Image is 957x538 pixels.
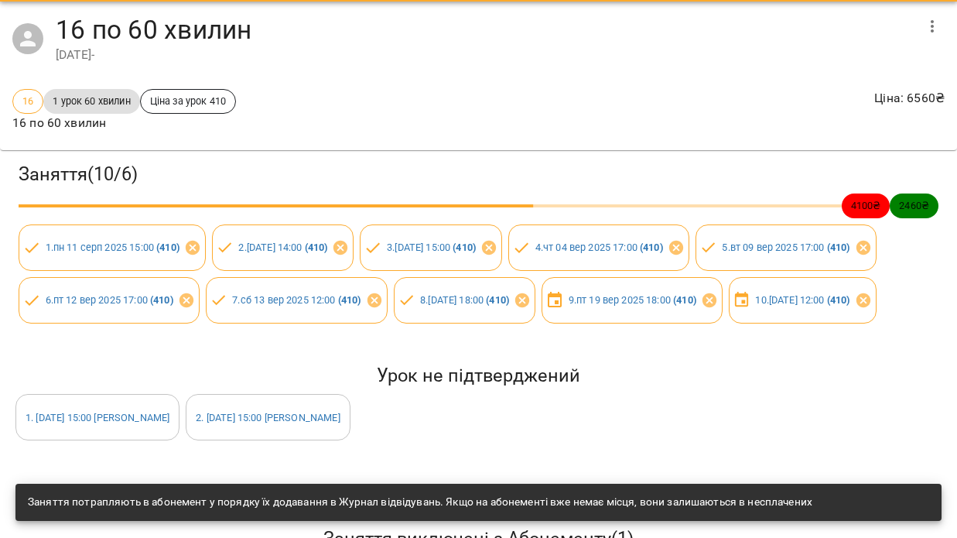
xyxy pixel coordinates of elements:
a: 4.чт 04 вер 2025 17:00 (410) [535,242,663,253]
span: 4100 ₴ [842,198,890,213]
b: ( 410 ) [156,242,179,253]
b: ( 410 ) [827,242,850,253]
a: 9.пт 19 вер 2025 18:00 (410) [569,294,696,306]
a: 2. [DATE] 15:00 [PERSON_NAME] [196,412,340,423]
a: 10.[DATE] 12:00 (410) [755,294,849,306]
b: ( 410 ) [338,294,361,306]
h5: Урок не підтверджений [15,364,942,388]
b: ( 410 ) [640,242,663,253]
a: 1. [DATE] 15:00 [PERSON_NAME] [26,412,169,423]
b: ( 410 ) [305,242,328,253]
div: 10.[DATE] 12:00 (410) [729,277,877,324]
h4: 16 по 60 хвилин [56,14,914,46]
div: 3.[DATE] 15:00 (410) [360,224,502,271]
div: Заняття потрапляють в абонемент у порядку їх додавання в Журнал відвідувань. Якщо на абонементі в... [28,488,812,516]
b: ( 410 ) [150,294,173,306]
div: [DATE] - [56,46,914,64]
div: 1.пн 11 серп 2025 15:00 (410) [19,224,206,271]
b: ( 410 ) [673,294,696,306]
p: 16 по 60 хвилин [12,114,236,132]
div: 4.чт 04 вер 2025 17:00 (410) [508,224,689,271]
a: 8.[DATE] 18:00 (410) [420,294,509,306]
b: ( 410 ) [453,242,476,253]
p: Ціна : 6560 ₴ [874,89,945,108]
a: 1.пн 11 серп 2025 15:00 (410) [46,242,179,253]
div: 9.пт 19 вер 2025 18:00 (410) [542,277,723,324]
h3: Заняття ( 10 / 6 ) [19,163,938,187]
b: ( 410 ) [486,294,509,306]
a: 5.вт 09 вер 2025 17:00 (410) [722,242,849,253]
span: Ціна за урок 410 [141,94,235,108]
div: 5.вт 09 вер 2025 17:00 (410) [696,224,877,271]
div: 7.сб 13 вер 2025 12:00 (410) [206,277,388,324]
div: 6.пт 12 вер 2025 17:00 (410) [19,277,200,324]
a: 7.сб 13 вер 2025 12:00 (410) [232,294,361,306]
a: 3.[DATE] 15:00 (410) [387,242,476,253]
b: ( 410 ) [827,294,850,306]
span: 2460 ₴ [890,198,938,213]
div: 8.[DATE] 18:00 (410) [394,277,536,324]
a: 2.[DATE] 14:00 (410) [238,242,327,253]
a: 6.пт 12 вер 2025 17:00 (410) [46,294,173,306]
span: 1 урок 60 хвилин [43,94,139,108]
div: 2.[DATE] 14:00 (410) [212,224,354,271]
span: 16 [13,94,43,108]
